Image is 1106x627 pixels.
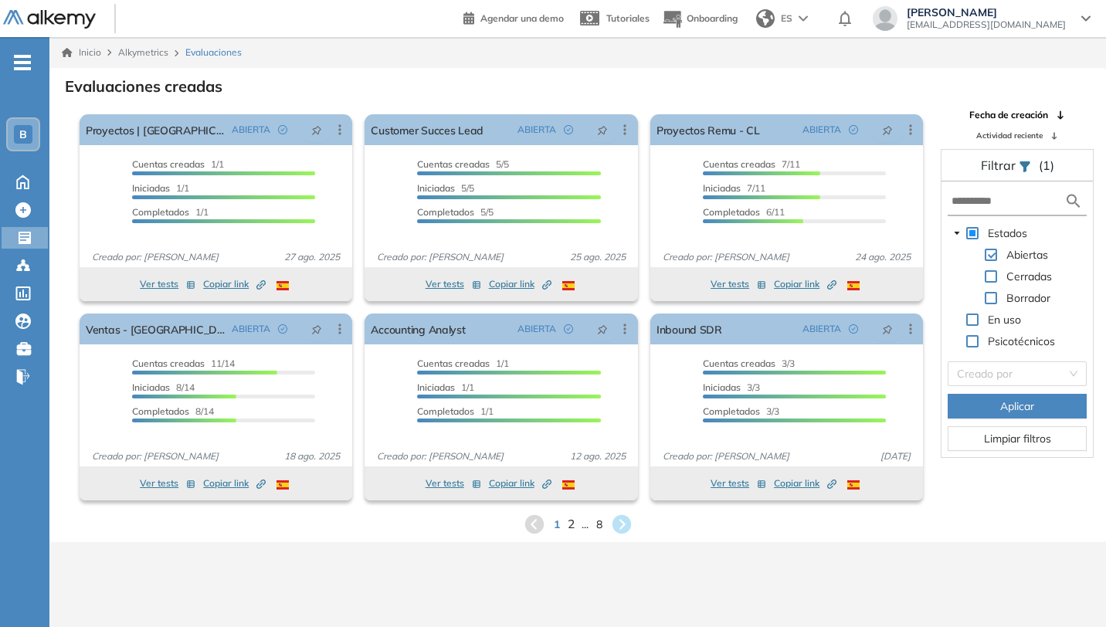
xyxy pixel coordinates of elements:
[278,250,346,264] span: 27 ago. 2025
[564,324,573,334] span: check-circle
[567,515,574,533] span: 2
[300,317,334,341] button: pushpin
[1006,291,1050,305] span: Borrador
[988,334,1055,348] span: Psicotécnicos
[703,381,741,393] span: Iniciadas
[417,381,474,393] span: 1/1
[756,9,775,28] img: world
[371,449,510,463] span: Creado por: [PERSON_NAME]
[203,476,266,490] span: Copiar link
[1006,248,1048,262] span: Abiertas
[703,358,775,369] span: Cuentas creadas
[65,77,222,96] h3: Evaluaciones creadas
[1003,246,1051,264] span: Abiertas
[300,117,334,142] button: pushpin
[118,46,168,58] span: Alkymetrics
[606,12,650,24] span: Tutoriales
[703,358,795,369] span: 3/3
[132,158,224,170] span: 1/1
[417,182,474,194] span: 5/5
[953,229,961,237] span: caret-down
[585,317,619,341] button: pushpin
[597,323,608,335] span: pushpin
[371,114,483,145] a: Customer Succes Lead
[278,324,287,334] span: check-circle
[489,277,551,291] span: Copiar link
[86,250,225,264] span: Creado por: [PERSON_NAME]
[1003,289,1053,307] span: Borrador
[14,61,31,64] i: -
[426,474,481,493] button: Ver tests
[703,405,779,417] span: 3/3
[417,381,455,393] span: Iniciadas
[976,130,1043,141] span: Actividad reciente
[656,313,722,344] a: Inbound SDR
[278,125,287,134] span: check-circle
[703,182,741,194] span: Iniciadas
[417,358,490,369] span: Cuentas creadas
[874,449,917,463] span: [DATE]
[86,313,226,344] a: Ventas - [GEOGRAPHIC_DATA]
[140,275,195,293] button: Ver tests
[3,10,96,29] img: Logo
[907,6,1066,19] span: [PERSON_NAME]
[311,124,322,136] span: pushpin
[703,158,800,170] span: 7/11
[86,449,225,463] span: Creado por: [PERSON_NAME]
[86,114,226,145] a: Proyectos | [GEOGRAPHIC_DATA] (Nueva)
[711,275,766,293] button: Ver tests
[132,358,235,369] span: 11/14
[703,182,765,194] span: 7/11
[417,158,509,170] span: 5/5
[656,250,796,264] span: Creado por: [PERSON_NAME]
[849,125,858,134] span: check-circle
[802,123,841,137] span: ABIERTA
[948,426,1087,451] button: Limpiar filtros
[711,474,766,493] button: Ver tests
[140,474,195,493] button: Ver tests
[278,449,346,463] span: 18 ago. 2025
[703,206,760,218] span: Completados
[554,517,560,533] span: 1
[132,381,195,393] span: 8/14
[185,46,242,59] span: Evaluaciones
[562,480,575,490] img: ESP
[907,19,1066,31] span: [EMAIL_ADDRESS][DOMAIN_NAME]
[132,405,214,417] span: 8/14
[781,12,792,25] span: ES
[417,405,474,417] span: Completados
[232,123,270,137] span: ABIERTA
[774,275,836,293] button: Copiar link
[480,12,564,24] span: Agendar una demo
[132,158,205,170] span: Cuentas creadas
[417,206,494,218] span: 5/5
[489,476,551,490] span: Copiar link
[703,158,775,170] span: Cuentas creadas
[984,430,1051,447] span: Limpiar filtros
[662,2,738,36] button: Onboarding
[985,224,1030,242] span: Estados
[371,313,465,344] a: Accounting Analyst
[132,206,209,218] span: 1/1
[985,310,1024,329] span: En uso
[489,275,551,293] button: Copiar link
[981,158,1019,173] span: Filtrar
[517,123,556,137] span: ABIERTA
[985,332,1058,351] span: Psicotécnicos
[132,182,170,194] span: Iniciadas
[799,15,808,22] img: arrow
[882,124,893,136] span: pushpin
[371,250,510,264] span: Creado por: [PERSON_NAME]
[656,449,796,463] span: Creado por: [PERSON_NAME]
[311,323,322,335] span: pushpin
[656,114,760,145] a: Proyectos Remu - CL
[969,108,1048,122] span: Fecha de creación
[596,517,602,533] span: 8
[802,322,841,336] span: ABIERTA
[988,313,1021,327] span: En uso
[276,480,289,490] img: ESP
[849,324,858,334] span: check-circle
[703,405,760,417] span: Completados
[847,480,860,490] img: ESP
[132,405,189,417] span: Completados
